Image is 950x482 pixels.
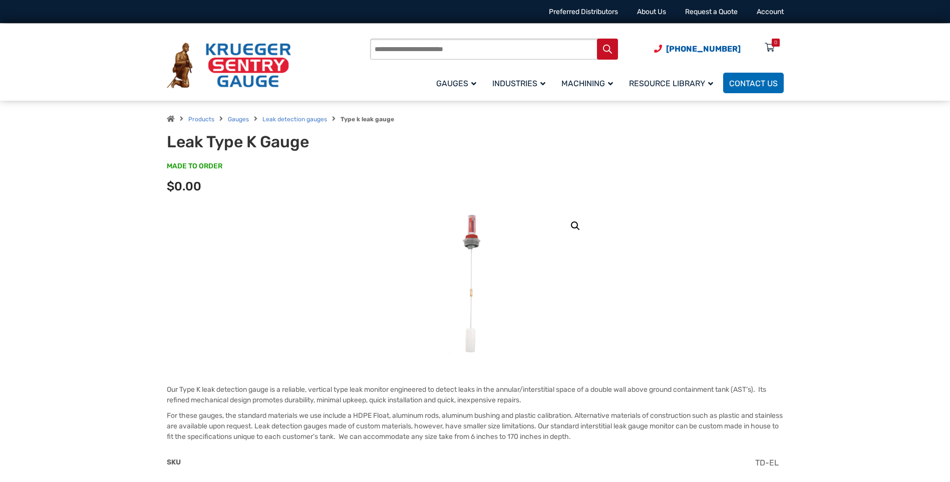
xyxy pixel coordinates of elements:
span: $0.00 [167,179,201,193]
a: Products [188,116,214,123]
a: Contact Us [723,73,784,93]
span: Resource Library [629,79,713,88]
a: Leak detection gauges [262,116,327,123]
span: Contact Us [729,79,778,88]
span: Gauges [436,79,476,88]
span: Machining [561,79,613,88]
img: Leak Detection Gauge [444,209,506,359]
span: SKU [167,458,181,466]
a: View full-screen image gallery [566,217,584,235]
a: Preferred Distributors [549,8,618,16]
strong: Type k leak gauge [341,116,394,123]
a: Request a Quote [685,8,738,16]
span: [PHONE_NUMBER] [666,44,741,54]
div: 0 [774,39,777,47]
a: Resource Library [623,71,723,95]
a: Machining [555,71,623,95]
p: For these gauges, the standard materials we use include a HDPE Float, aluminum rods, aluminum bus... [167,410,784,442]
p: Our Type K leak detection gauge is a reliable, vertical type leak monitor engineered to detect le... [167,384,784,405]
a: Account [757,8,784,16]
span: TD-EL [755,458,779,467]
a: Gauges [430,71,486,95]
span: Industries [492,79,545,88]
img: Krueger Sentry Gauge [167,43,291,89]
h1: Leak Type K Gauge [167,132,414,151]
a: Gauges [228,116,249,123]
a: Industries [486,71,555,95]
span: MADE TO ORDER [167,161,222,171]
a: Phone Number (920) 434-8860 [654,43,741,55]
a: About Us [637,8,666,16]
